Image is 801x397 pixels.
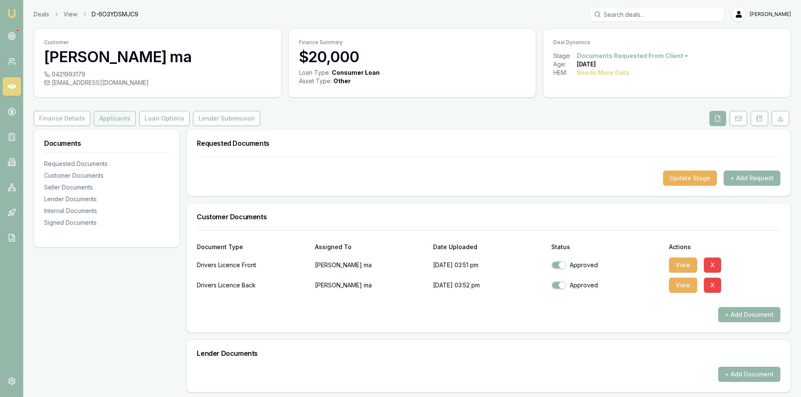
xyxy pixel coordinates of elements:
a: Lender Submission [191,111,262,126]
h3: Requested Documents [197,140,780,147]
div: Drivers Licence Front [197,257,308,273]
div: Other [333,77,351,85]
div: Loan Type: [299,68,330,77]
div: Document Type [197,244,308,250]
button: + Add Document [718,307,780,322]
h3: $20,000 [299,48,526,65]
a: Loan Options [137,111,191,126]
h3: Documents [44,140,169,147]
p: [DATE] 03:51 pm [433,257,545,273]
div: HEM: [553,68,577,77]
div: Signed Documents [44,218,169,227]
input: Search deals [590,7,724,22]
div: Drivers Licence Back [197,277,308,294]
a: Deals [34,10,49,18]
button: + Add Request [724,171,780,186]
div: Date Uploaded [433,244,545,250]
a: Finance Details [34,111,92,126]
button: + Add Document [718,367,780,382]
div: 0421993179 [44,70,271,79]
div: [DATE] [577,60,596,68]
div: Requested Documents [44,160,169,168]
span: [PERSON_NAME] [750,11,791,18]
button: Finance Details [34,111,90,126]
button: Applicants [94,111,136,126]
div: Age: [553,60,577,68]
div: Stage: [553,52,577,60]
div: Customer Documents [44,171,169,180]
div: Asset Type : [299,77,332,85]
button: Update Stage [663,171,717,186]
div: Internal Documents [44,207,169,215]
h3: [PERSON_NAME] ma [44,48,271,65]
button: X [704,278,721,293]
div: [EMAIL_ADDRESS][DOMAIN_NAME] [44,79,271,87]
div: Approved [551,261,663,269]
div: Assigned To [315,244,426,250]
div: Lender Documents [44,195,169,203]
p: Deal Dynamics [553,39,780,46]
p: [PERSON_NAME] ma [315,257,426,273]
h3: Customer Documents [197,213,780,220]
button: View [669,278,697,293]
span: D-6O3YDSMJC9 [92,10,138,18]
button: Loan Options [139,111,190,126]
a: Applicants [92,111,137,126]
p: [DATE] 03:52 pm [433,277,545,294]
div: Approved [551,281,663,289]
div: Consumer Loan [332,68,380,77]
div: Status [551,244,663,250]
p: Customer [44,39,271,46]
div: Seller Documents [44,183,169,192]
p: [PERSON_NAME] ma [315,277,426,294]
div: Needs More Data [577,68,629,77]
img: emu-icon-u.png [7,8,17,18]
h3: Lender Documents [197,350,780,357]
button: View [669,258,697,273]
button: Documents Requested From Client [577,52,689,60]
nav: breadcrumb [34,10,138,18]
div: Actions [669,244,780,250]
button: Lender Submission [193,111,260,126]
p: Finance Summary [299,39,526,46]
a: View [63,10,77,18]
button: X [704,258,721,273]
